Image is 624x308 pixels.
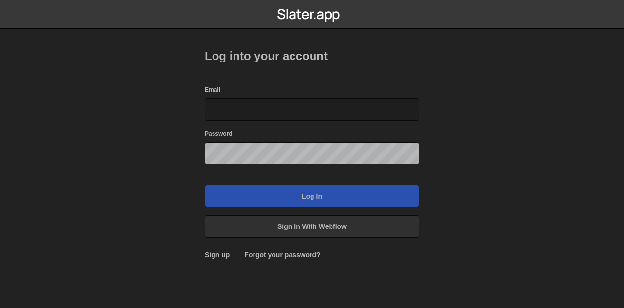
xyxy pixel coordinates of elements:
label: Email [205,85,220,95]
h2: Log into your account [205,48,419,64]
label: Password [205,129,233,139]
a: Sign up [205,251,230,259]
a: Forgot your password? [244,251,320,259]
input: Log in [205,185,419,207]
a: Sign in with Webflow [205,215,419,238]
